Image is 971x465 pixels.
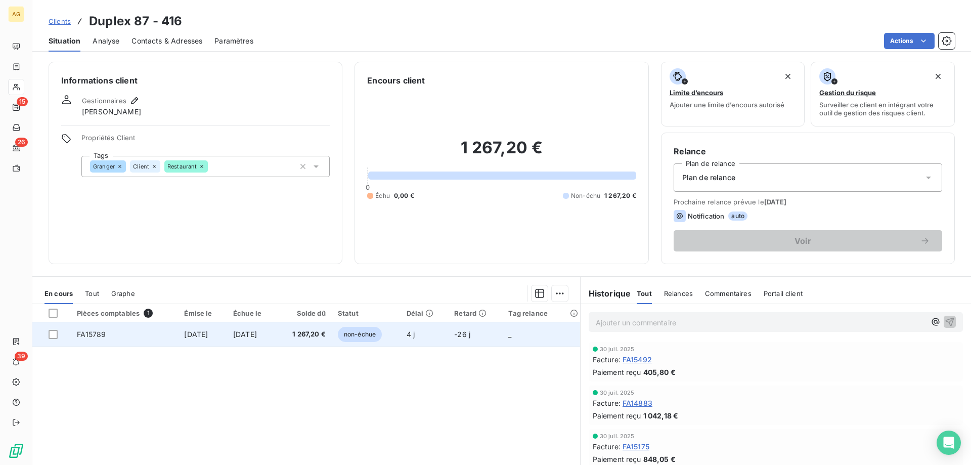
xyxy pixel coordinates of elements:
button: Limite d’encoursAjouter une limite d’encours autorisé [661,62,805,126]
span: Facture : [593,398,621,408]
span: FA15175 [623,441,649,452]
span: -26 j [454,330,470,339]
h3: Duplex 87 - 416 [89,12,182,30]
h6: Relance [674,145,942,157]
span: non-échue [338,327,382,342]
span: En cours [45,289,73,298]
span: Analyse [93,36,119,46]
span: Plan de relance [682,173,735,183]
div: Délai [407,309,443,317]
div: Pièces comptables [77,309,172,318]
input: Ajouter une valeur [208,162,216,171]
span: Notification [688,212,725,220]
span: Tout [85,289,99,298]
span: FA14883 [623,398,652,408]
span: Granger [93,163,115,170]
h6: Informations client [61,74,330,87]
span: Paiement reçu [593,367,641,377]
div: Échue le [233,309,271,317]
span: 30 juil. 2025 [600,346,635,352]
button: Actions [884,33,935,49]
a: Clients [49,16,71,26]
span: Gestionnaires [82,97,126,105]
span: 1 267,20 € [604,191,636,200]
span: Clients [49,17,71,25]
span: Voir [686,237,920,245]
span: 39 [15,352,28,361]
img: Logo LeanPay [8,443,24,459]
div: Retard [454,309,496,317]
div: AG [8,6,24,22]
span: [DATE] [184,330,208,339]
button: Voir [674,230,942,251]
span: 848,05 € [643,454,676,464]
span: Gestion du risque [819,89,876,97]
span: 15 [17,97,28,106]
span: Facture : [593,441,621,452]
span: Client [133,163,149,170]
span: Ajouter une limite d’encours autorisé [670,101,784,109]
span: auto [728,212,747,221]
span: FA15492 [623,354,652,365]
div: Statut [338,309,394,317]
div: Émise le [184,309,221,317]
span: 4 j [407,330,415,339]
span: 30 juil. 2025 [600,433,635,439]
div: Open Intercom Messenger [937,431,961,455]
span: Situation [49,36,80,46]
span: Relances [664,289,693,298]
h6: Historique [581,287,631,300]
span: 1 267,20 € [283,329,326,340]
span: 30 juil. 2025 [600,390,635,396]
span: 405,80 € [643,367,676,377]
span: Échu [375,191,390,200]
span: Limite d’encours [670,89,723,97]
span: Tout [637,289,652,298]
span: 1 [144,309,153,318]
button: Gestion du risqueSurveiller ce client en intégrant votre outil de gestion des risques client. [811,62,955,126]
span: FA15789 [77,330,106,339]
span: Contacts & Adresses [131,36,202,46]
span: Non-échu [571,191,600,200]
span: Portail client [764,289,803,298]
h6: Encours client [367,74,425,87]
span: 1 042,18 € [643,410,679,421]
span: Propriétés Client [81,134,330,148]
span: Facture : [593,354,621,365]
span: Graphe [111,289,135,298]
span: Paramètres [214,36,253,46]
span: Prochaine relance prévue le [674,198,942,206]
span: [DATE] [233,330,257,339]
span: [PERSON_NAME] [82,107,141,117]
span: Surveiller ce client en intégrant votre outil de gestion des risques client. [819,101,946,117]
div: Solde dû [283,309,326,317]
span: [DATE] [764,198,787,206]
span: Restaurant [167,163,197,170]
span: Paiement reçu [593,410,641,421]
span: 0,00 € [394,191,414,200]
span: Commentaires [705,289,752,298]
span: 26 [15,138,28,147]
span: _ [508,330,511,339]
div: Tag relance [508,309,573,317]
span: 0 [366,183,370,191]
span: Paiement reçu [593,454,641,464]
h2: 1 267,20 € [367,138,636,168]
